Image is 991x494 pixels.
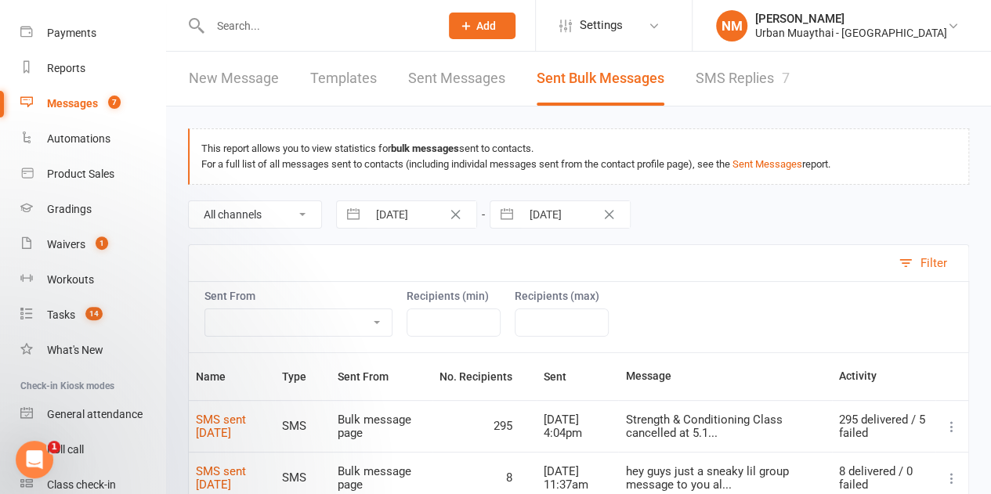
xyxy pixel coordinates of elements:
[196,413,246,440] a: SMS sent [DATE]
[108,96,121,109] span: 7
[20,227,165,262] a: Waivers 1
[47,168,114,180] div: Product Sales
[104,350,208,413] button: Messages
[201,141,957,157] div: This report allows you to view statistics for sent to contacts.
[282,420,324,433] div: SMS
[407,290,501,302] label: Recipients (min)
[201,157,957,172] div: For a full list of all messages sent to contacts (including individal messages sent from the cont...
[20,262,165,297] a: Workouts
[755,26,947,40] div: Urban Muaythai - [GEOGRAPHIC_DATA]
[196,370,243,383] span: Name
[439,420,530,433] div: 295
[544,465,611,491] div: [DATE] 11:37am
[716,10,747,41] div: NM
[544,413,611,439] div: [DATE] 4:04pm
[20,432,165,467] a: Roll call
[537,52,664,106] a: Sent Bulk Messages
[580,8,623,43] span: Settings
[196,464,246,492] a: SMS sent [DATE]
[282,471,324,485] div: SMS
[920,254,947,272] div: Filter
[91,25,122,56] div: Profile image for Bec
[96,236,108,250] span: 1
[338,465,426,491] div: Bulk message page
[47,27,96,39] div: Payments
[625,413,824,439] div: Strength & Conditioning Class cancelled at 5.1...
[544,367,584,386] button: Sent
[20,297,165,333] a: Tasks 14
[248,389,273,400] span: Help
[515,290,609,302] label: Recipients (max)
[20,86,165,121] a: Messages 7
[408,52,505,106] a: Sent Messages
[47,308,75,321] div: Tasks
[476,20,496,32] span: Add
[832,353,935,400] th: Activity
[732,158,802,170] a: Sent Messages
[61,25,92,56] div: Profile image for Jessica
[31,25,63,56] img: Profile image for Sam
[20,397,165,432] a: General attendance kiosk mode
[47,132,110,145] div: Automations
[338,370,406,383] span: Sent From
[20,157,165,192] a: Product Sales
[47,443,84,456] div: Roll call
[20,51,165,86] a: Reports
[442,205,469,224] button: Clear Date
[34,389,70,400] span: Home
[310,52,377,106] a: Templates
[439,471,530,485] div: 8
[839,465,928,491] div: 8 delivered / 0 failed
[367,201,476,228] input: From
[47,203,92,215] div: Gradings
[839,413,928,439] div: 295 delivered / 5 failed
[32,293,127,309] span: Search for help
[449,13,515,39] button: Add
[32,329,262,362] div: How do I convert non-attending contacts to members or prospects?
[282,367,324,386] button: Type
[48,441,60,453] span: 1
[85,307,103,320] span: 14
[196,367,243,386] button: Name
[47,344,103,356] div: What's New
[20,192,165,227] a: Gradings
[891,245,968,281] button: Filter
[544,370,584,383] span: Sent
[32,224,262,240] div: Ask a question
[189,52,279,106] a: New Message
[31,164,282,191] p: How can we help?
[23,285,291,316] button: Search for help
[47,478,116,491] div: Class check-in
[47,273,94,286] div: Workouts
[130,389,184,400] span: Messages
[782,70,790,86] div: 7
[618,353,831,400] th: Message
[439,367,530,386] button: No. Recipients
[20,121,165,157] a: Automations
[23,323,291,368] div: How do I convert non-attending contacts to members or prospects?
[338,413,426,439] div: Bulk message page
[338,367,406,386] button: Sent From
[20,16,165,51] a: Payments
[521,201,630,228] input: To
[282,370,324,383] span: Type
[47,238,85,251] div: Waivers
[595,205,623,224] button: Clear Date
[47,408,143,420] div: General attendance
[16,211,298,270] div: Ask a questionAI Agent and team can help
[205,15,429,37] input: Search...
[16,441,53,478] iframe: Intercom live chat
[269,25,298,53] div: Close
[32,240,262,257] div: AI Agent and team can help
[391,142,459,154] strong: bulk messages
[204,290,392,302] label: Sent From
[439,370,530,383] span: No. Recipients
[755,12,947,26] div: [PERSON_NAME]
[47,97,98,110] div: Messages
[20,333,165,368] a: What's New
[31,111,282,164] p: Hi [PERSON_NAME] 👋
[209,350,313,413] button: Help
[696,52,790,106] a: SMS Replies7
[47,62,85,74] div: Reports
[625,465,824,491] div: hey guys just a sneaky lil group message to you al...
